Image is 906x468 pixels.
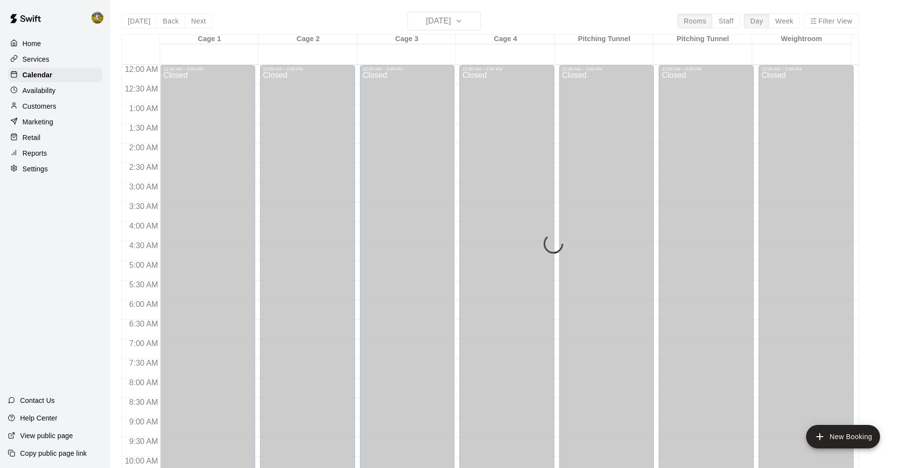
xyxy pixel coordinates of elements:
div: Cage 2 [259,35,358,44]
a: Retail [8,130,102,145]
img: Jhonny Montoya [92,12,103,23]
span: 12:30 AM [122,85,161,93]
p: Home [23,39,41,48]
p: Help Center [20,413,57,423]
div: 12:00 AM – 3:00 PM [163,67,252,71]
p: Customers [23,101,56,111]
span: 4:00 AM [127,222,161,230]
span: 12:00 AM [122,65,161,73]
span: 1:30 AM [127,124,161,132]
span: 3:00 AM [127,183,161,191]
p: Calendar [23,70,52,80]
div: Weightroom [752,35,851,44]
span: 6:00 AM [127,300,161,308]
span: 3:30 AM [127,202,161,211]
p: Marketing [23,117,53,127]
p: Contact Us [20,396,55,405]
div: 12:00 AM – 3:00 PM [462,67,551,71]
div: Cage 3 [358,35,456,44]
p: View public page [20,431,73,441]
div: Pitching Tunnel [653,35,752,44]
a: Reports [8,146,102,161]
span: 10:00 AM [122,457,161,465]
div: 12:00 AM – 3:00 PM [762,67,851,71]
a: Customers [8,99,102,114]
span: 8:00 AM [127,378,161,387]
span: 9:30 AM [127,437,161,445]
p: Availability [23,86,56,95]
a: Calendar [8,68,102,82]
a: Home [8,36,102,51]
span: 9:00 AM [127,418,161,426]
a: Settings [8,162,102,176]
a: Marketing [8,115,102,129]
div: Jhonny Montoya [90,8,110,27]
span: 4:30 AM [127,241,161,250]
p: Services [23,54,49,64]
div: Cage 1 [160,35,259,44]
div: Cage 4 [456,35,555,44]
span: 5:00 AM [127,261,161,269]
p: Retail [23,133,41,142]
span: 2:30 AM [127,163,161,171]
span: 7:30 AM [127,359,161,367]
button: add [806,425,880,448]
span: 1:00 AM [127,104,161,113]
span: 5:30 AM [127,281,161,289]
span: 8:30 AM [127,398,161,406]
div: 12:00 AM – 3:00 PM [363,67,452,71]
p: Reports [23,148,47,158]
p: Settings [23,164,48,174]
div: Pitching Tunnel [555,35,654,44]
span: 7:00 AM [127,339,161,348]
a: Services [8,52,102,67]
p: Copy public page link [20,448,87,458]
div: 12:00 AM – 3:00 PM [562,67,651,71]
span: 2:00 AM [127,143,161,152]
div: 12:00 AM – 3:00 PM [662,67,751,71]
a: Availability [8,83,102,98]
span: 6:30 AM [127,320,161,328]
div: 12:00 AM – 3:00 PM [263,67,352,71]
